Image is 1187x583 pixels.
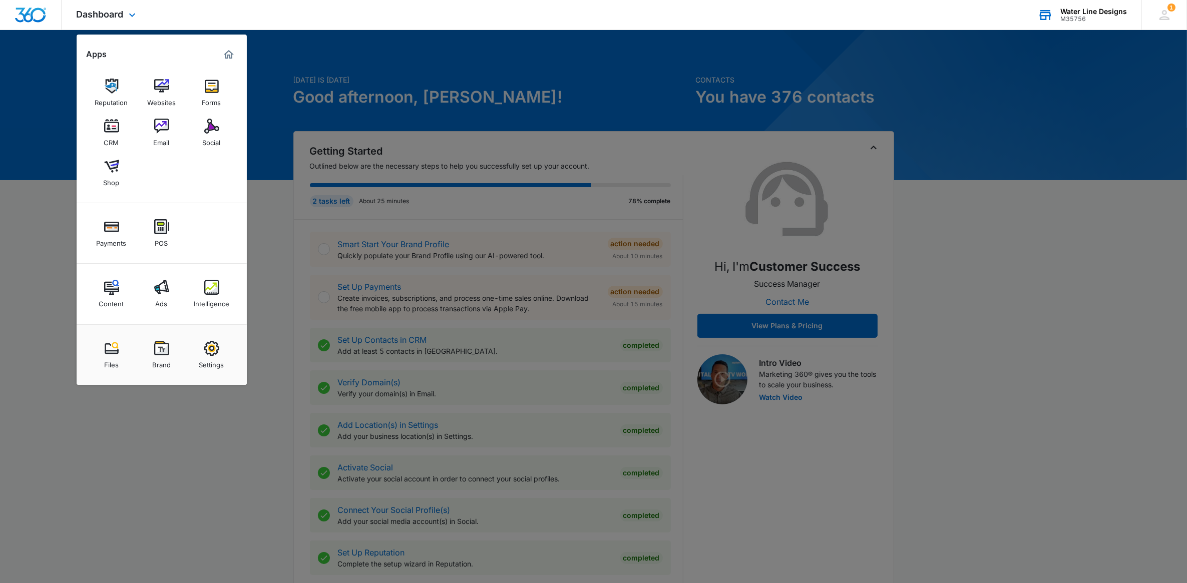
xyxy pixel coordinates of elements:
a: Brand [143,336,181,374]
h2: Apps [87,50,107,59]
a: Files [93,336,131,374]
div: Ads [156,295,168,308]
span: Dashboard [77,9,124,20]
div: Content [99,295,124,308]
span: 1 [1167,4,1175,12]
a: Email [143,114,181,152]
a: Websites [143,74,181,112]
a: Forms [193,74,231,112]
div: Reputation [95,94,128,107]
div: POS [155,234,168,247]
a: Ads [143,275,181,313]
div: account id [1060,16,1127,23]
div: Social [203,134,221,147]
div: Settings [199,356,224,369]
div: Email [154,134,170,147]
div: Shop [104,174,120,187]
div: notifications count [1167,4,1175,12]
a: CRM [93,114,131,152]
a: Shop [93,154,131,192]
a: Social [193,114,231,152]
div: CRM [104,134,119,147]
a: Reputation [93,74,131,112]
a: Content [93,275,131,313]
a: Payments [93,214,131,252]
div: Websites [147,94,176,107]
a: Marketing 360® Dashboard [221,47,237,63]
div: Brand [152,356,171,369]
a: Intelligence [193,275,231,313]
a: Settings [193,336,231,374]
div: Forms [202,94,221,107]
div: Files [104,356,119,369]
a: POS [143,214,181,252]
div: Payments [97,234,127,247]
div: Intelligence [194,295,229,308]
div: account name [1060,8,1127,16]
